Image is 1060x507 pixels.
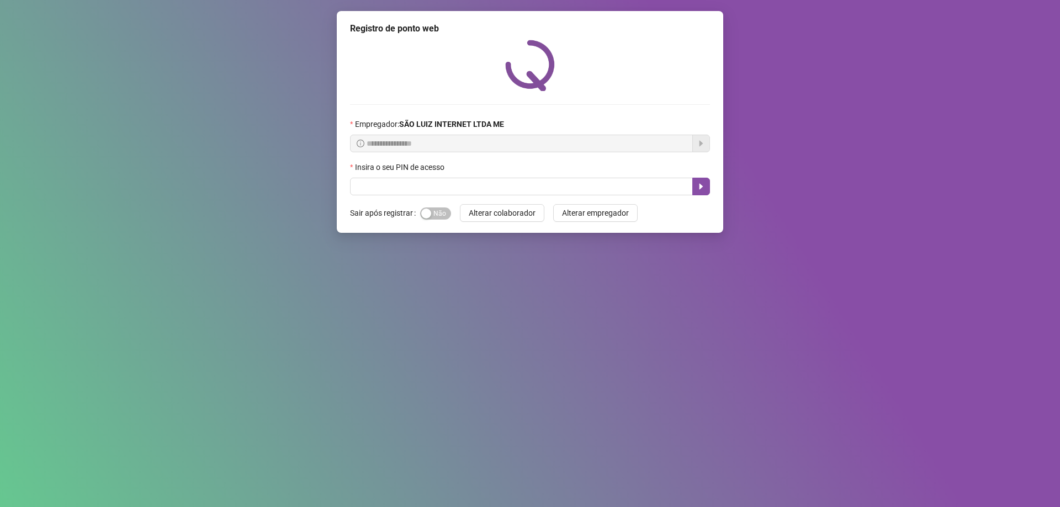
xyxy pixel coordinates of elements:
span: Alterar colaborador [469,207,536,219]
span: Empregador : [355,118,504,130]
span: caret-right [697,182,706,191]
span: Alterar empregador [562,207,629,219]
label: Insira o seu PIN de acesso [350,161,452,173]
button: Alterar empregador [553,204,638,222]
button: Alterar colaborador [460,204,544,222]
strong: SÃO LUIZ INTERNET LTDA ME [399,120,504,129]
img: QRPoint [505,40,555,91]
div: Registro de ponto web [350,22,710,35]
span: info-circle [357,140,364,147]
label: Sair após registrar [350,204,420,222]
